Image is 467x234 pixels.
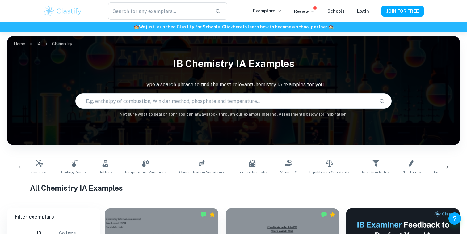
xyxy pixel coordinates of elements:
[76,92,374,110] input: E.g. enthalpy of combustion, Winkler method, phosphate and temperature...
[321,211,327,218] img: Marked
[108,2,210,20] input: Search for any exemplars...
[7,54,460,74] h1: IB Chemistry IA examples
[402,169,421,175] span: pH Effects
[7,208,100,226] h6: Filter exemplars
[233,24,242,29] a: here
[7,111,460,117] h6: Not sure what to search for? You can always look through our example Internal Assessments below f...
[43,5,82,17] img: Clastify logo
[328,24,334,29] span: 🏫
[14,40,25,48] a: Home
[134,24,139,29] span: 🏫
[99,169,112,175] span: Buffers
[294,8,315,15] p: Review
[179,169,224,175] span: Concentration Variations
[237,169,268,175] span: Electrochemistry
[7,81,460,88] p: Type a search phrase to find the most relevant Chemistry IA examples for you
[362,169,389,175] span: Reaction Rates
[330,211,336,218] div: Premium
[30,169,49,175] span: Isomerism
[327,9,345,14] a: Schools
[357,9,369,14] a: Login
[309,169,350,175] span: Equilibrium Constants
[448,212,461,225] button: Help and Feedback
[381,6,424,17] button: JOIN FOR FREE
[377,96,387,106] button: Search
[200,211,207,218] img: Marked
[209,211,215,218] div: Premium
[52,40,72,47] p: Chemistry
[61,169,86,175] span: Boiling Points
[253,7,282,14] p: Exemplars
[280,169,297,175] span: Vitamin C
[1,23,466,30] h6: We just launched Clastify for Schools. Click to learn how to become a school partner.
[36,40,41,48] a: IA
[124,169,167,175] span: Temperature Variations
[30,182,437,194] h1: All Chemistry IA Examples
